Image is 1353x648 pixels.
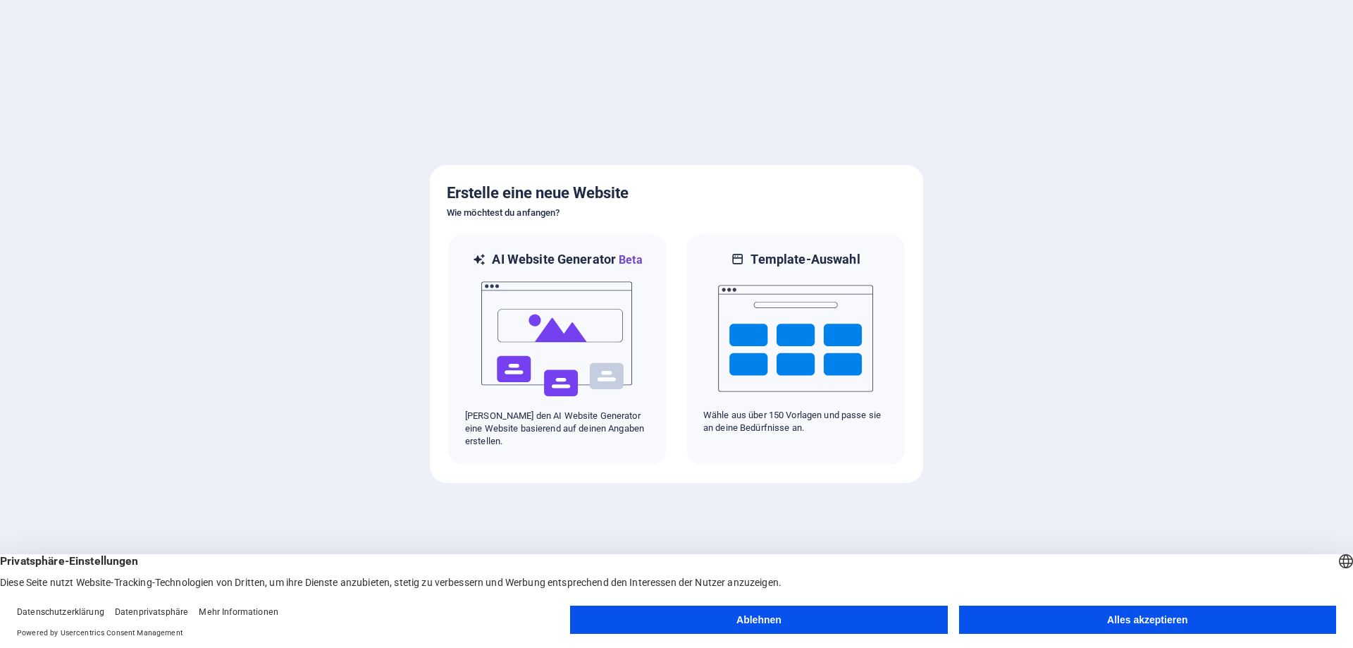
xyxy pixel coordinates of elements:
[703,409,888,434] p: Wähle aus über 150 Vorlagen und passe sie an deine Bedürfnisse an.
[492,251,642,269] h6: AI Website Generator
[616,253,643,267] span: Beta
[447,204,906,221] h6: Wie möchtest du anfangen?
[480,269,635,410] img: ai
[685,233,906,466] div: Template-AuswahlWähle aus über 150 Vorlagen und passe sie an deine Bedürfnisse an.
[465,410,650,448] p: [PERSON_NAME] den AI Website Generator eine Website basierend auf deinen Angaben erstellen.
[447,233,668,466] div: AI Website GeneratorBetaai[PERSON_NAME] den AI Website Generator eine Website basierend auf deine...
[447,182,906,204] h5: Erstelle eine neue Website
[750,251,860,268] h6: Template-Auswahl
